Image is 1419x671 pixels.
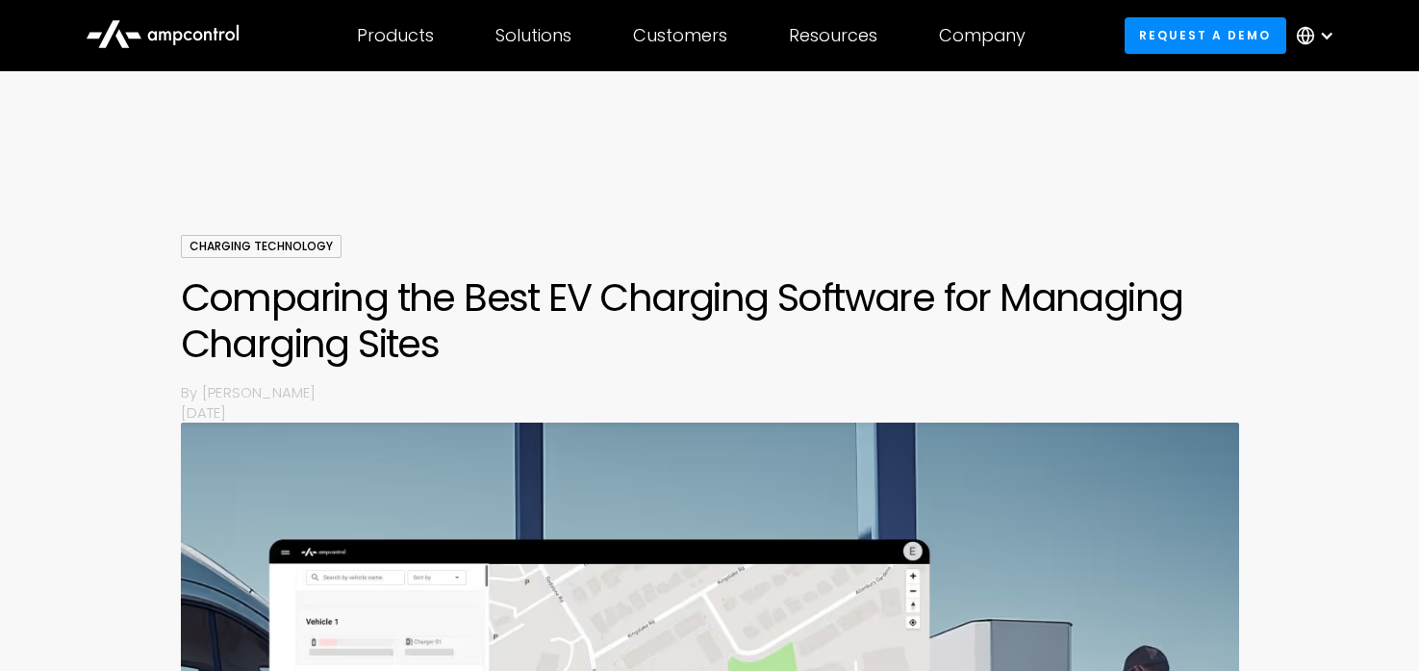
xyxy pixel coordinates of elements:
[495,25,571,46] div: Solutions
[939,25,1026,46] div: Company
[357,25,434,46] div: Products
[181,382,202,402] p: By
[1125,17,1286,53] a: Request a demo
[633,25,727,46] div: Customers
[181,235,342,258] div: Charging Technology
[789,25,877,46] div: Resources
[202,382,1239,402] p: [PERSON_NAME]
[181,402,1239,423] p: [DATE]
[181,274,1239,367] h1: Comparing the Best EV Charging Software for Managing Charging Sites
